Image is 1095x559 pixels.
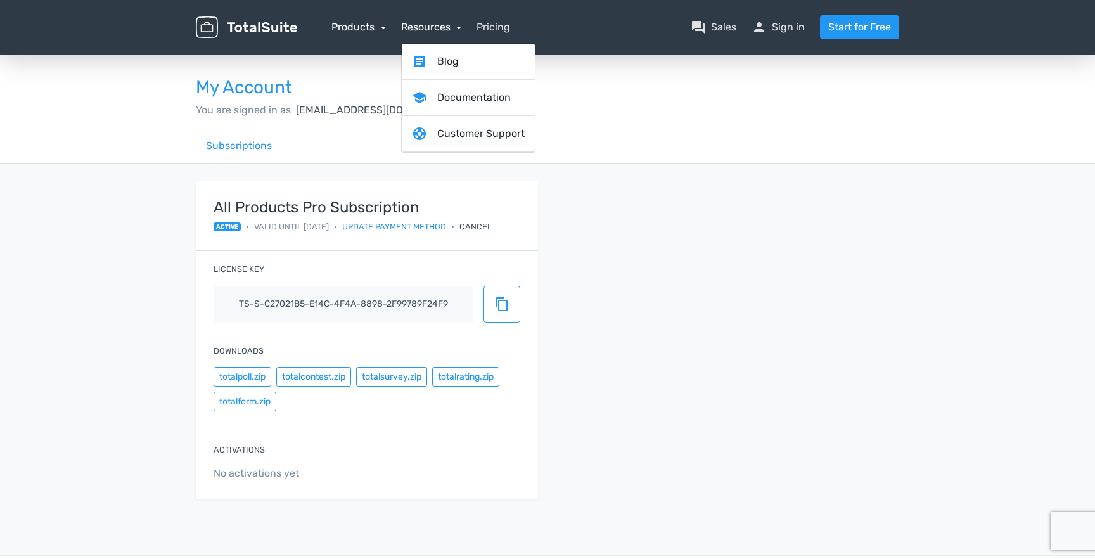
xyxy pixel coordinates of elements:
[214,199,492,215] strong: All Products Pro Subscription
[432,367,499,387] button: totalrating.zip
[196,104,291,116] span: You are signed in as
[214,345,264,357] label: Downloads
[494,297,509,312] span: content_copy
[412,126,427,141] span: support
[691,20,736,35] a: question_answerSales
[483,286,520,323] button: content_copy
[356,367,427,387] button: totalsurvey.zip
[214,263,264,275] label: License key
[214,367,271,387] button: totalpoll.zip
[477,20,510,35] a: Pricing
[451,221,454,233] span: •
[334,221,337,233] span: •
[412,90,427,105] span: school
[820,15,899,39] a: Start for Free
[196,128,282,164] a: Subscriptions
[214,392,276,411] button: totalform.zip
[196,16,297,39] img: TotalSuite for WordPress
[402,80,535,116] a: schoolDocumentation
[331,21,386,33] a: Products
[412,54,427,69] span: article
[752,20,805,35] a: personSign in
[214,444,265,456] label: Activations
[402,116,535,152] a: supportCustomer Support
[459,221,492,233] div: Cancel
[214,466,520,481] span: No activations yet
[691,20,706,35] span: question_answer
[246,221,249,233] span: •
[276,367,351,387] button: totalcontest.zip
[401,21,462,33] a: Resources
[254,221,329,233] span: Valid until [DATE]
[402,44,535,80] a: articleBlog
[752,20,767,35] span: person
[214,222,241,231] span: active
[296,104,470,116] span: [EMAIL_ADDRESS][DOMAIN_NAME],
[196,78,899,98] h3: My Account
[342,221,446,233] a: Update payment method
